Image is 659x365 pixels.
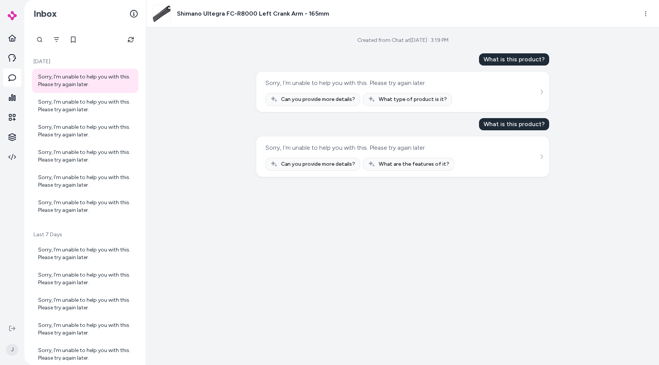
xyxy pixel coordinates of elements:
div: Sorry, I'm unable to help you with this. Please try again later. [38,246,134,261]
a: Sorry, I'm unable to help you with this. Please try again later. [32,292,138,316]
div: What is this product? [479,53,549,66]
img: CK0697.jpg [153,5,170,22]
h2: Inbox [34,8,57,19]
div: Sorry, I'm unable to help you with this. Please try again later. [38,149,134,164]
a: Sorry, I'm unable to help you with this. Please try again later. [32,69,138,93]
div: Sorry, I'm unable to help you with this. Please try again later. [265,78,426,88]
a: Sorry, I'm unable to help you with this. Please try again later. [32,194,138,219]
div: Sorry, I'm unable to help you with this. Please try again later. [38,296,134,312]
span: Can you provide more details? [281,160,355,168]
a: Sorry, I'm unable to help you with this. Please try again later. [32,317,138,341]
span: Can you provide more details? [281,96,355,103]
div: Sorry, I'm unable to help you with this. Please try again later. [38,73,134,88]
p: [DATE] [32,58,138,66]
div: Sorry, I'm unable to help you with this. Please try again later. [38,347,134,362]
div: Sorry, I'm unable to help you with this. Please try again later. [38,123,134,139]
button: See more [537,152,546,161]
div: Sorry, I'm unable to help you with this. Please try again later. [38,271,134,287]
p: Last 7 Days [32,231,138,239]
img: alby Logo [8,11,17,20]
span: What are the features of it? [379,160,449,168]
div: Sorry, I'm unable to help you with this. Please try again later. [38,98,134,114]
div: What is this product? [479,118,549,130]
button: See more [537,87,546,96]
a: Sorry, I'm unable to help you with this. Please try again later. [32,267,138,291]
div: Created from Chat at [DATE] · 3:19 PM [357,37,448,44]
span: What type of product is it? [379,96,447,103]
div: Sorry, I'm unable to help you with this. Please try again later. [38,322,134,337]
h3: Shimano Ultegra FC-R8000 Left Crank Arm - 165mm [177,9,329,18]
div: Sorry, I'm unable to help you with this. Please try again later. [38,174,134,189]
div: Sorry, I'm unable to help you with this. Please try again later. [38,199,134,214]
a: Sorry, I'm unable to help you with this. Please try again later. [32,144,138,168]
a: Sorry, I'm unable to help you with this. Please try again later. [32,242,138,266]
button: Refresh [123,32,138,47]
span: J [6,344,18,356]
div: Sorry, I'm unable to help you with this. Please try again later. [265,142,426,153]
a: Sorry, I'm unable to help you with this. Please try again later. [32,94,138,118]
a: Sorry, I'm unable to help you with this. Please try again later. [32,169,138,194]
button: J [5,338,20,362]
button: Filter [49,32,64,47]
a: Sorry, I'm unable to help you with this. Please try again later. [32,119,138,143]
